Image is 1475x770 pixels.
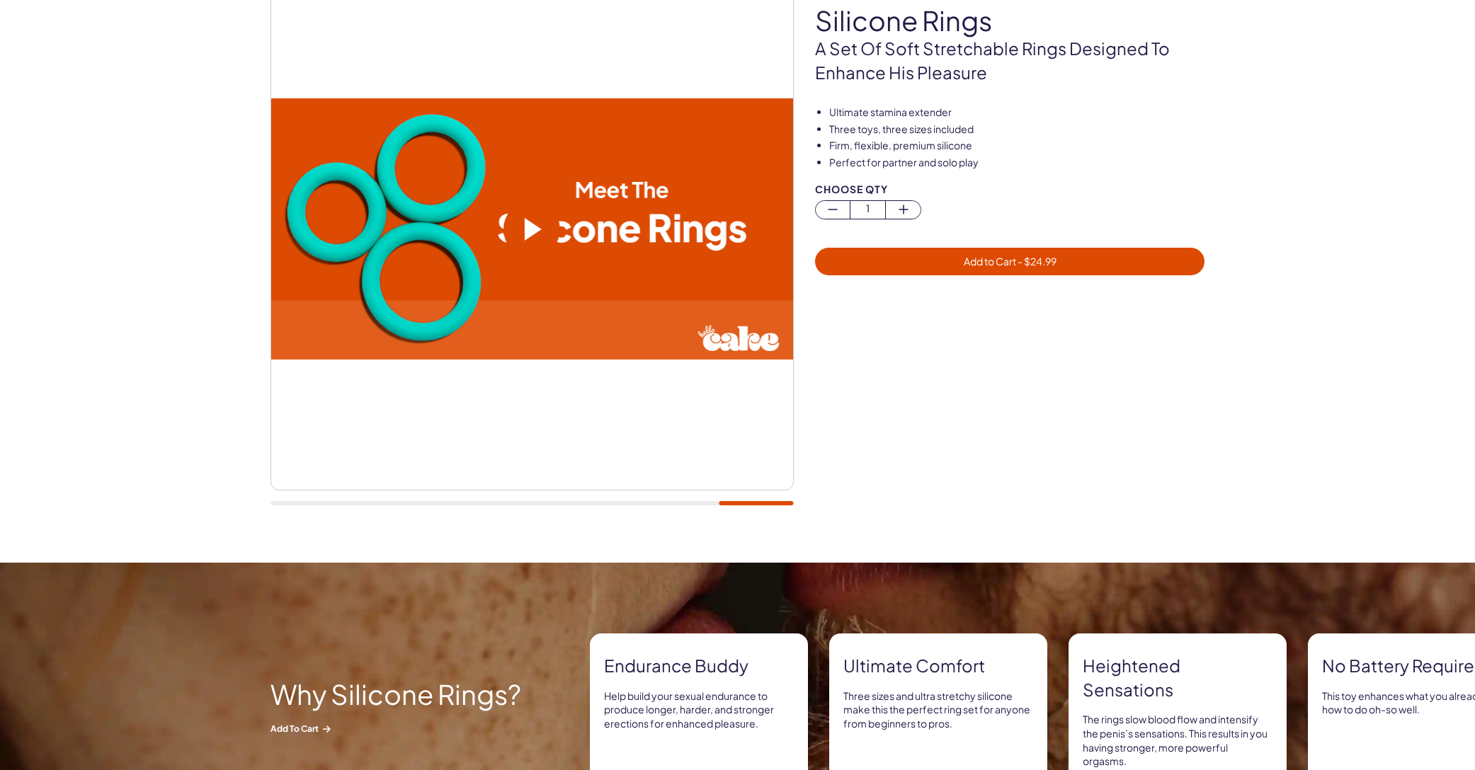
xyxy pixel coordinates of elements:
p: Help build your sexual endurance to produce longer, harder, and stronger erections for enhanced p... [604,689,794,731]
h1: silicone rings [815,6,1205,35]
strong: Endurance buddy [604,654,794,678]
p: Three sizes and ultra stretchy silicone make this the perfect ring set for anyone from beginners ... [843,689,1033,731]
li: Perfect for partner and solo play [829,156,1205,170]
p: A set of soft stretchable rings designed to enhance his pleasure [815,37,1205,84]
li: Ultimate stamina extender [829,105,1205,120]
span: Add to Cart [270,723,525,735]
div: Choose Qty [815,184,1205,195]
li: Firm, flexible, premium silicone [829,139,1205,153]
strong: Heightened sensations [1083,654,1272,701]
h2: Why Silicone Rings? [270,679,525,708]
button: Add to Cart - $24.99 [815,248,1205,275]
span: Add to Cart [964,255,1057,268]
span: - $ 24.99 [1016,255,1057,268]
li: Three toys, three sizes included [829,122,1205,137]
strong: Ultimate comfort [843,654,1033,678]
span: 1 [850,201,885,217]
p: The rings slow blood flow and intensify the penis’s sensations. This results in you having strong... [1083,713,1272,768]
